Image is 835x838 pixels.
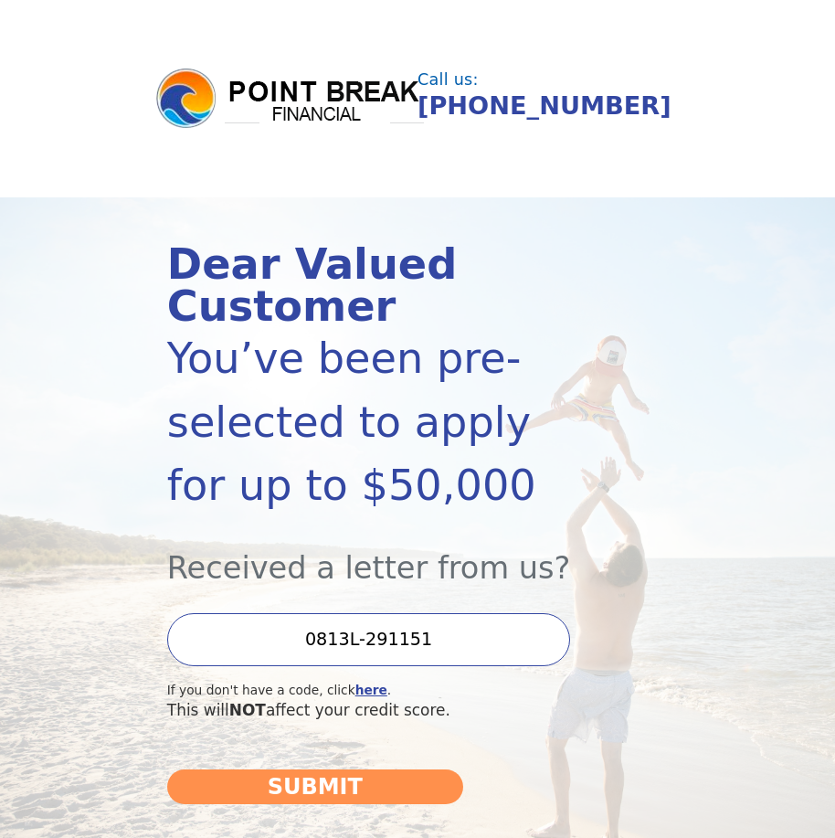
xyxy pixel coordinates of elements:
div: If you don't have a code, click . [167,681,593,700]
img: logo.png [153,66,428,132]
a: here [355,683,387,697]
span: NOT [229,701,266,719]
div: Call us: [417,72,696,89]
div: Received a letter from us? [167,517,593,591]
div: You’ve been pre-selected to apply for up to $50,000 [167,327,593,517]
input: Enter your Offer Code: [167,613,571,666]
a: [PHONE_NUMBER] [417,91,671,120]
div: Dear Valued Customer [167,243,593,327]
button: SUBMIT [167,769,463,804]
div: This will affect your credit score. [167,699,593,722]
